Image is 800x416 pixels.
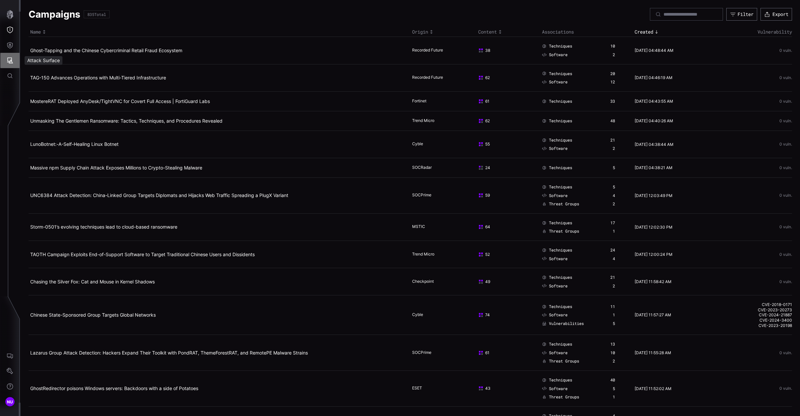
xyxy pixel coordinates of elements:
a: CVE-2023-20198 [714,323,792,328]
a: Techniques [542,184,572,190]
a: Software [542,312,568,318]
div: 24 [610,248,615,253]
span: Software [549,386,568,391]
a: Software [542,193,568,198]
div: 61 [478,350,534,356]
time: [DATE] 11:52:02 AM [635,386,671,391]
div: 0 vuln. [714,119,792,123]
span: Threat Groups [549,201,579,207]
th: Vulnerability [713,27,792,37]
a: Techniques [542,220,572,226]
a: Techniques [542,248,572,253]
div: 0 vuln. [714,279,792,284]
a: Unmasking The Gentlemen Ransomware: Tactics, Techniques, and Procedures Revealed [30,118,222,124]
div: Checkpoint [412,279,445,285]
div: 48 [610,118,615,124]
time: [DATE] 11:55:28 AM [635,350,671,355]
div: 49 [478,279,534,284]
div: 0 vuln. [714,252,792,257]
span: Software [549,79,568,85]
time: [DATE] 04:43:55 AM [635,99,673,104]
time: [DATE] 12:03:49 PM [635,193,672,198]
time: [DATE] 12:00:24 PM [635,252,672,257]
a: Chasing the Silver Fox: Cat and Mouse in Kernel Shadows [30,279,155,284]
div: 38 [478,48,534,53]
h1: Campaigns [29,8,80,20]
div: 1 [613,312,615,318]
div: 0 vuln. [714,165,792,170]
a: CVE-2018-0171 [714,302,792,307]
div: 40 [610,377,615,383]
div: Trend Micro [412,118,445,124]
div: 61 [478,99,534,104]
a: Chinese State-Sponsored Group Targets Global Networks [30,312,156,318]
div: 24 [478,165,534,170]
a: Techniques [542,138,572,143]
div: 11 [610,304,615,309]
div: 62 [478,75,534,80]
a: Software [542,256,568,261]
div: 12 [610,79,615,85]
div: Cyble [412,312,445,318]
div: Recorded Future [412,48,445,53]
time: [DATE] 11:58:42 AM [635,279,671,284]
span: Techniques [549,138,572,143]
time: [DATE] 04:46:19 AM [635,75,672,80]
div: 2 [613,52,615,57]
div: 2 [613,283,615,289]
div: 62 [478,118,534,124]
div: 1 [613,229,615,234]
a: TAG-150 Advances Operations with Multi-Tiered Infrastructure [30,75,166,80]
span: Techniques [549,275,572,280]
div: SOCRadar [412,165,445,171]
span: Software [549,193,568,198]
div: 0 vuln. [714,193,792,198]
a: Software [542,52,568,57]
a: Software [542,283,568,289]
a: LunoBotnet:-A-Self-Healing Linux Botnet [30,141,119,147]
a: Techniques [542,71,572,76]
a: GhostRedirector poisons Windows servers: Backdoors with a side of Potatoes [30,385,198,391]
a: Threat Groups [542,201,579,207]
a: Techniques [542,342,572,347]
span: Techniques [549,342,572,347]
a: Lazarus Group Attack Detection: Hackers Expand Their Toolkit with PondRAT, ThemeForestRAT, and Re... [30,350,308,356]
div: Filter [738,11,754,17]
span: Techniques [549,377,572,383]
div: Fortinet [412,98,445,104]
div: 20 [610,71,615,76]
span: Techniques [549,220,572,226]
button: Filter [726,8,757,21]
a: UNC6384 Attack Detection: China-Linked Group Targets Diplomats and Hijacks Web Traffic Spreading ... [30,192,288,198]
div: 0 vuln. [714,351,792,355]
div: 74 [478,312,534,318]
div: 10 [610,350,615,356]
a: Techniques [542,44,572,49]
div: SOCPrime [412,192,445,198]
div: 10 [610,44,615,49]
span: Techniques [549,304,572,309]
time: [DATE] 04:38:44 AM [635,142,673,147]
div: Recorded Future [412,75,445,81]
div: Attack Surface [25,56,62,65]
a: Techniques [542,304,572,309]
div: Toggle sort direction [412,29,475,35]
div: 2 [613,359,615,364]
div: 4 [613,256,615,261]
div: 0 vuln. [714,386,792,391]
div: Toggle sort direction [30,29,409,35]
a: CVE-2024-3400 [714,318,792,323]
th: Associations [540,27,633,37]
a: Threat Groups [542,229,579,234]
div: 59 [478,193,534,198]
div: 64 [478,224,534,230]
a: MostereRAT Deployed AnyDesk/TightVNC for Covert Full Access | FortiGuard Labs [30,98,210,104]
button: Export [760,8,792,21]
span: Techniques [549,44,572,49]
span: NU [7,398,13,405]
div: 5 [613,321,615,326]
span: Techniques [549,248,572,253]
span: Techniques [549,184,572,190]
a: Techniques [542,275,572,280]
div: 13 [610,342,615,347]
